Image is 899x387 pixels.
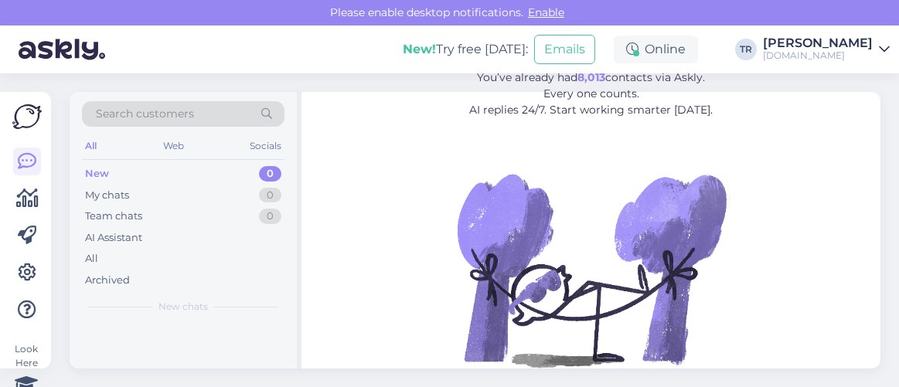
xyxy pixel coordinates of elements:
div: [PERSON_NAME] [763,37,873,49]
div: My chats [85,188,129,203]
div: All [82,136,100,156]
div: Team chats [85,209,142,224]
span: Search customers [96,106,194,122]
p: You’ve already had contacts via Askly. Every one counts. AI replies 24/7. Start working smarter [... [386,70,796,118]
b: New! [403,42,436,56]
span: Enable [523,5,569,19]
div: 0 [259,188,281,203]
div: 0 [259,209,281,224]
img: Askly Logo [12,104,42,129]
b: 8,013 [577,70,605,84]
div: AI Assistant [85,230,142,246]
a: [PERSON_NAME][DOMAIN_NAME] [763,37,890,62]
span: New chats [158,300,208,314]
div: All [85,251,98,266]
div: New [85,166,109,182]
div: Socials [247,136,284,156]
div: TR [735,39,757,60]
div: 0 [259,166,281,182]
div: [DOMAIN_NAME] [763,49,873,62]
div: Try free [DATE]: [403,40,528,59]
div: Online [614,36,698,63]
button: Emails [534,35,595,64]
div: Web [160,136,187,156]
div: Archived [85,273,130,288]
